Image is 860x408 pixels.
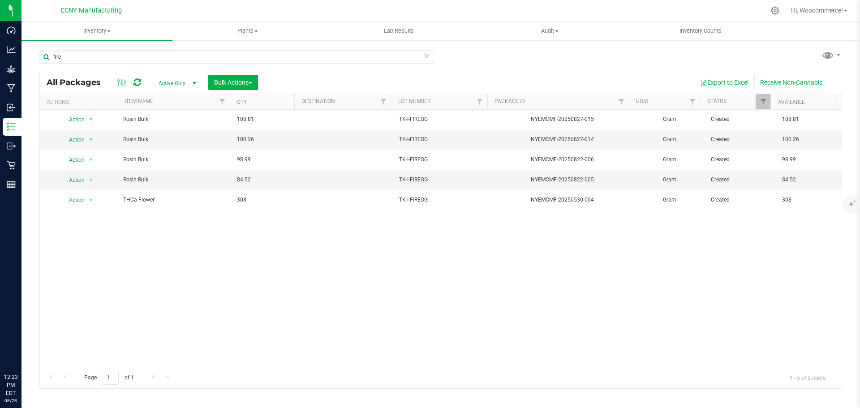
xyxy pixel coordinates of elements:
a: Qty [237,99,247,105]
span: 308 [237,196,291,204]
input: 1 [103,371,119,385]
span: 84.52 [782,176,836,184]
span: 98.99 [782,155,836,164]
a: UOM [636,98,648,104]
div: NYEMCMF-20250530-004 [490,196,635,204]
div: NYEMCMF-20250822-005 [490,176,635,184]
iframe: Resource center unread badge [26,335,37,346]
span: 108.81 [782,115,836,124]
span: Action [61,174,85,186]
span: Rosin Bulk [123,155,226,164]
span: Gram [639,135,700,144]
span: select [86,194,97,206]
span: 308 [782,196,836,204]
inline-svg: Manufacturing [7,84,16,93]
span: Gram [639,155,700,164]
a: Status [707,98,727,104]
span: TK-I-FIREOG [399,135,486,144]
a: Inventory [21,21,172,40]
inline-svg: Analytics [7,45,16,54]
span: Clear [423,50,430,62]
span: Gram [639,115,700,124]
div: NYEMCMF-20250827-014 [490,135,635,144]
a: Filter [376,94,391,109]
span: Action [61,154,85,166]
span: Created [711,176,771,184]
a: Filter [685,94,700,109]
span: Bulk Actions [214,79,252,86]
span: 100.26 [237,135,291,144]
inline-svg: Inbound [7,103,16,112]
span: Created [711,196,771,204]
span: select [86,154,97,166]
span: Inventory [21,27,172,35]
span: Created [711,115,771,124]
p: 08/28 [4,397,17,404]
button: Export to Excel [694,75,754,90]
div: NYEMCMF-20250822-006 [490,155,635,164]
span: All Packages [47,77,110,87]
span: Gram [639,176,700,184]
span: Inventory Counts [667,27,734,35]
span: THCa Flower [123,196,226,204]
iframe: Resource center [9,336,36,363]
inline-svg: Inventory [7,122,16,131]
span: TK-I-FIREOG [399,196,486,204]
span: 84.52 [237,176,291,184]
inline-svg: Retail [7,161,16,170]
span: Plants [173,27,323,35]
inline-svg: Outbound [7,142,16,150]
span: ECNY Manufacturing [61,7,122,14]
input: Search Package ID, Item Name, SKU, Lot or Part Number... [39,50,434,64]
span: Rosin Bulk [123,135,226,144]
inline-svg: Dashboard [7,26,16,35]
a: Package ID [494,98,525,104]
a: Lot Number [398,98,430,104]
span: Created [711,135,771,144]
span: Action [61,133,85,146]
a: Destination [301,98,335,104]
span: 1 - 5 of 5 items [783,371,833,384]
a: Lab Results [323,21,474,40]
a: Filter [614,94,629,109]
span: TK-I-FIREOG [399,155,486,164]
div: Manage settings [770,6,781,15]
a: Item Name [125,98,153,104]
span: 108.81 [237,115,291,124]
span: Action [61,113,85,126]
a: Plants [172,21,323,40]
div: NYEMCMF-20250827-015 [490,115,635,124]
a: Available [778,99,805,105]
inline-svg: Grow [7,64,16,73]
span: Lab Results [372,27,426,35]
span: Rosin Bulk [123,176,226,184]
a: Filter [756,94,770,109]
span: select [86,133,97,146]
button: Bulk Actions [208,75,258,90]
a: Inventory Counts [625,21,776,40]
span: Page of 1 [77,371,141,385]
span: Hi, Woocommerce! [791,7,843,14]
inline-svg: Reports [7,180,16,189]
span: Action [61,194,85,206]
span: select [86,113,97,126]
a: Filter [473,94,487,109]
span: Audit [475,27,625,35]
div: Actions [47,99,114,105]
a: Audit [474,21,625,40]
span: Created [711,155,771,164]
span: 98.99 [237,155,291,164]
span: 100.26 [782,135,836,144]
span: Rosin Bulk [123,115,226,124]
span: TK-I-FIREOG [399,115,486,124]
span: Gram [639,196,700,204]
span: select [86,174,97,186]
button: Receive Non-Cannabis [754,75,828,90]
a: Filter [215,94,230,109]
p: 12:23 PM EDT [4,373,17,397]
span: TK-I-FIREOG [399,176,486,184]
